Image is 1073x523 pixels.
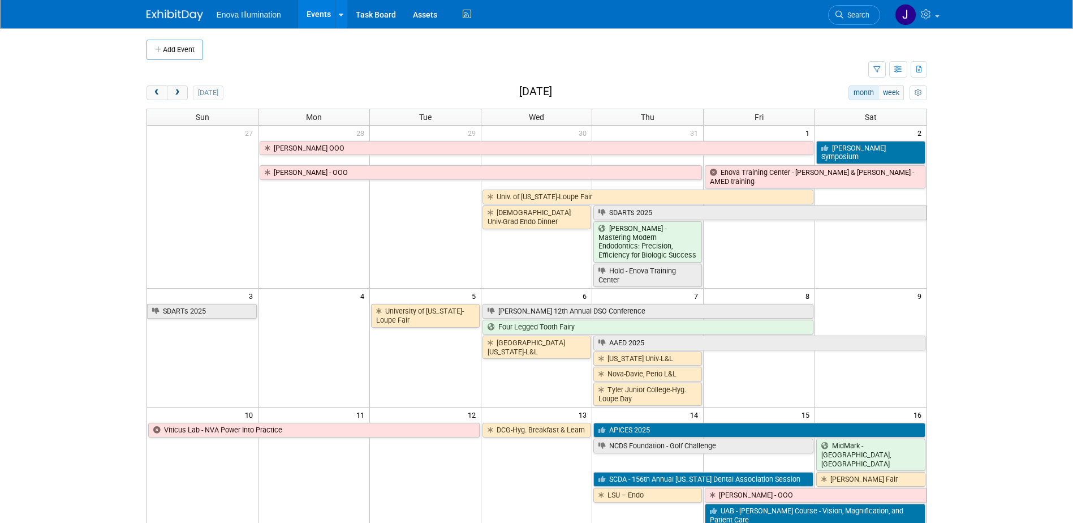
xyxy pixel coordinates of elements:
[419,113,432,122] span: Tue
[593,221,702,263] a: [PERSON_NAME] - Mastering Modern Endodontics: Precision, Efficiency for Biologic Success
[529,113,544,122] span: Wed
[828,5,880,25] a: Search
[705,488,926,503] a: [PERSON_NAME] - OOO
[482,320,814,335] a: Four Legged Tooth Fairy
[482,190,814,204] a: Univ. of [US_STATE]-Loupe Fair
[593,383,702,406] a: Tyler Junior College-Hyg. Loupe Day
[482,336,591,359] a: [GEOGRAPHIC_DATA][US_STATE]-L&L
[865,113,877,122] span: Sat
[593,423,925,438] a: APICES 2025
[467,408,481,422] span: 12
[915,89,922,97] i: Personalize Calendar
[641,113,654,122] span: Thu
[705,165,925,188] a: Enova Training Center - [PERSON_NAME] & [PERSON_NAME] - AMED training
[471,289,481,303] span: 5
[260,165,702,180] a: [PERSON_NAME] - OOO
[167,85,188,100] button: next
[804,289,815,303] span: 8
[482,423,591,438] a: DCG-Hyg. Breakfast & Learn
[912,408,927,422] span: 16
[355,408,369,422] span: 11
[248,289,258,303] span: 3
[359,289,369,303] span: 4
[816,472,925,487] a: [PERSON_NAME] Fair
[581,289,592,303] span: 6
[578,126,592,140] span: 30
[593,439,813,453] a: NCDS Foundation - Golf Challenge
[816,141,925,164] a: [PERSON_NAME] Symposium
[217,10,281,19] span: Enova Illumination
[693,289,703,303] span: 7
[916,289,927,303] span: 9
[804,126,815,140] span: 1
[147,304,257,319] a: SDARTs 2025
[843,11,869,19] span: Search
[467,126,481,140] span: 29
[355,126,369,140] span: 28
[193,85,223,100] button: [DATE]
[519,85,552,98] h2: [DATE]
[689,408,703,422] span: 14
[755,113,764,122] span: Fri
[593,336,925,350] a: AAED 2025
[244,408,258,422] span: 10
[895,4,916,25] img: Janelle Tlusty
[848,85,878,100] button: month
[689,126,703,140] span: 31
[196,113,209,122] span: Sun
[482,205,591,229] a: [DEMOGRAPHIC_DATA] Univ-Grad Endo Dinner
[800,408,815,422] span: 15
[146,10,203,21] img: ExhibitDay
[593,264,702,287] a: Hold - Enova Training Center
[593,351,702,366] a: [US_STATE] Univ-L&L
[593,367,702,381] a: Nova-Davie, Perio L&L
[593,488,702,503] a: LSU – Endo
[878,85,904,100] button: week
[916,126,927,140] span: 2
[482,304,814,319] a: [PERSON_NAME] 12th Annual DSO Conference
[593,472,813,487] a: SCDA - 156th Annual [US_STATE] Dental Association Session
[146,40,203,60] button: Add Event
[148,423,480,438] a: Viticus Lab - NVA Power Into Practice
[306,113,322,122] span: Mon
[816,439,925,471] a: MidMark - [GEOGRAPHIC_DATA], [GEOGRAPHIC_DATA]
[146,85,167,100] button: prev
[910,85,927,100] button: myCustomButton
[578,408,592,422] span: 13
[593,205,926,220] a: SDARTs 2025
[260,141,813,156] a: [PERSON_NAME] OOO
[371,304,480,327] a: University of [US_STATE]-Loupe Fair
[244,126,258,140] span: 27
